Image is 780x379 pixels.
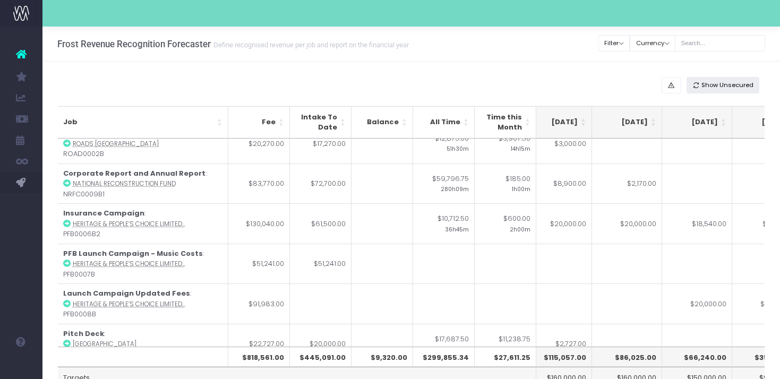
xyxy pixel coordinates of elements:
[58,203,228,244] td: : PFB0006B2
[58,106,228,139] th: Job: activate to sort column ascending
[58,324,228,364] td: : VicL0001B
[510,224,530,234] small: 2h00m
[13,358,29,374] img: images/default_profile_image.png
[475,106,536,139] th: Time this Month: activate to sort column ascending
[445,224,469,234] small: 36h45m
[522,203,592,244] td: $20,000.00
[58,283,228,324] td: : PFB0008B
[662,347,732,367] th: $66,240.00
[445,344,469,354] small: 72h45m
[508,344,530,354] small: 50h15m
[522,163,592,204] td: $8,900.00
[522,106,592,139] th: Sep 25: activate to sort column ascending
[662,283,732,324] td: $20,000.00
[413,163,475,204] td: $59,796.75
[475,163,536,204] td: $185.00
[441,184,469,193] small: 280h09m
[413,324,475,364] td: $17,687.50
[228,347,290,367] th: $818,561.00
[413,203,475,244] td: $10,712.50
[352,106,413,139] th: Balance: activate to sort column ascending
[512,184,530,193] small: 1h00m
[475,203,536,244] td: $600.00
[413,106,475,139] th: All Time: activate to sort column ascending
[662,203,732,244] td: $18,540.00
[447,143,469,153] small: 51h30m
[290,203,352,244] td: $61,500.00
[58,123,228,163] td: : ROAD0002B
[228,324,290,364] td: $22,727.00
[290,244,352,284] td: $51,241.00
[475,324,536,364] td: $11,238.75
[63,168,205,178] strong: Corporate Report and Annual Report
[73,179,176,188] abbr: National Reconstruction Fund
[522,123,592,163] td: $3,000.00
[73,260,185,268] abbr: Heritage & People’s Choice Limited
[352,347,413,367] th: $9,320.00
[228,106,290,139] th: Fee: activate to sort column ascending
[58,163,228,204] td: : NRFC0009B1
[701,81,753,90] span: Show Unsecured
[228,123,290,163] td: $20,270.00
[63,288,190,298] strong: Launch Campaign Updated Fees
[630,35,675,51] button: Currency
[290,123,352,163] td: $17,270.00
[228,203,290,244] td: $130,040.00
[73,340,136,348] abbr: Vic Lake
[63,329,104,339] strong: Pitch Deck
[228,244,290,284] td: $51,241.00
[598,35,630,51] button: Filter
[63,248,203,259] strong: PFB Launch Campaign - Music Costs
[413,123,475,163] td: $12,875.00
[592,347,662,367] th: $86,025.00
[592,163,662,204] td: $2,170.00
[57,39,409,49] h3: Frost Revenue Recognition Forecaster
[290,163,352,204] td: $72,700.00
[675,35,765,51] input: Search...
[290,347,352,367] th: $445,091.00
[687,77,760,93] button: Show Unsecured
[73,140,159,148] abbr: Roads Australia
[413,347,475,367] th: $299,855.34
[290,324,352,364] td: $20,000.00
[228,163,290,204] td: $83,770.00
[58,244,228,284] td: : PFB0007B
[662,106,732,139] th: Nov 25: activate to sort column ascending
[475,347,536,367] th: $27,611.25
[73,220,185,228] abbr: Heritage & People’s Choice Limited
[290,106,352,139] th: Intake To Date: activate to sort column ascending
[475,123,536,163] td: $3,907.50
[511,143,530,153] small: 14h15m
[63,208,144,218] strong: Insurance Campaign
[228,283,290,324] td: $91,983.00
[592,106,662,139] th: Oct 25: activate to sort column ascending
[522,347,592,367] th: $115,057.00
[73,300,185,308] abbr: Heritage & People’s Choice Limited
[211,39,409,49] small: Define recognised revenue per job and report on the financial year
[592,203,662,244] td: $20,000.00
[522,324,592,364] td: $2,727.00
